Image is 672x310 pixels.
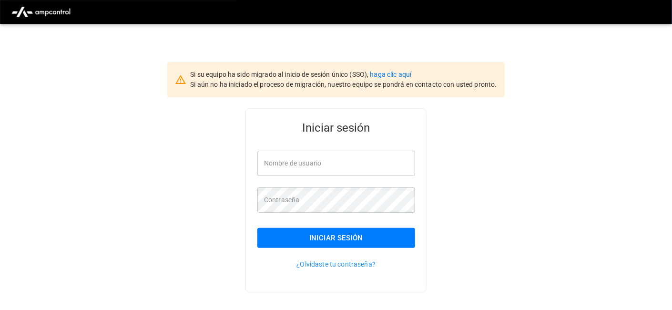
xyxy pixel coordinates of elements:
p: ¿Olvidaste tu contraseña? [257,259,415,269]
button: Iniciar sesión [257,228,415,248]
span: Si aún no ha iniciado el proceso de migración, nuestro equipo se pondrá en contacto con usted pro... [190,81,497,88]
span: Si su equipo ha sido migrado al inicio de sesión único (SSO), [190,71,370,78]
img: ampcontrol.io logo [8,3,74,21]
h5: Iniciar sesión [257,120,415,135]
a: haga clic aquí [370,71,412,78]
